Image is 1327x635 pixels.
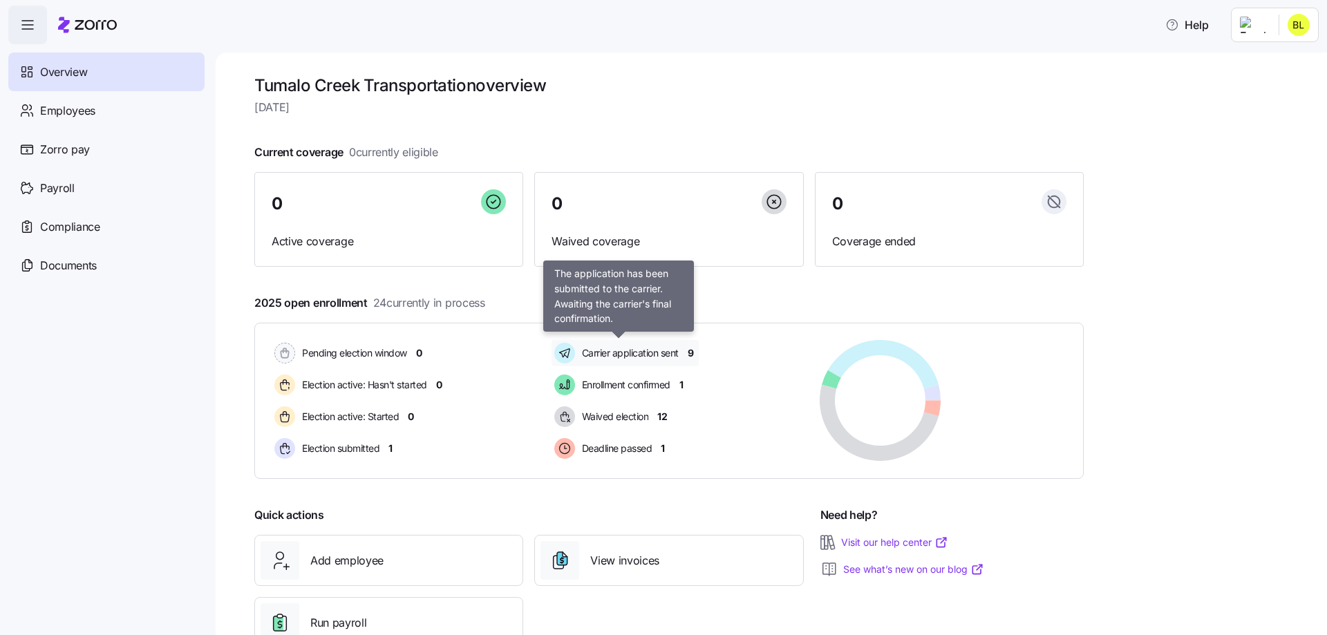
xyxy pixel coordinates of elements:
[1240,17,1268,33] img: Employer logo
[679,378,684,392] span: 1
[40,102,95,120] span: Employees
[388,442,393,455] span: 1
[40,257,97,274] span: Documents
[254,506,324,524] span: Quick actions
[254,99,1084,116] span: [DATE]
[298,410,399,424] span: Election active: Started
[310,614,366,632] span: Run payroll
[310,552,384,569] span: Add employee
[436,378,442,392] span: 0
[832,233,1066,250] span: Coverage ended
[832,196,843,212] span: 0
[8,53,205,91] a: Overview
[298,442,379,455] span: Election submitted
[820,506,878,524] span: Need help?
[552,233,786,250] span: Waived coverage
[272,196,283,212] span: 0
[8,246,205,285] a: Documents
[8,91,205,130] a: Employees
[578,346,679,360] span: Carrier application sent
[373,294,485,312] span: 24 currently in process
[298,346,407,360] span: Pending election window
[8,130,205,169] a: Zorro pay
[254,294,485,312] span: 2025 open enrollment
[578,410,649,424] span: Waived election
[1288,14,1310,36] img: 301f6adaca03784000fa73adabf33a6b
[578,378,670,392] span: Enrollment confirmed
[40,218,100,236] span: Compliance
[349,144,438,161] span: 0 currently eligible
[8,169,205,207] a: Payroll
[416,346,422,360] span: 0
[40,141,90,158] span: Zorro pay
[254,144,438,161] span: Current coverage
[298,378,427,392] span: Election active: Hasn't started
[40,64,87,81] span: Overview
[578,442,652,455] span: Deadline passed
[272,233,506,250] span: Active coverage
[1165,17,1209,33] span: Help
[8,207,205,246] a: Compliance
[1154,11,1220,39] button: Help
[552,196,563,212] span: 0
[841,536,948,549] a: Visit our help center
[408,410,414,424] span: 0
[657,410,667,424] span: 12
[254,75,1084,96] h1: Tumalo Creek Transportation overview
[661,442,665,455] span: 1
[688,346,694,360] span: 9
[40,180,75,197] span: Payroll
[843,562,984,576] a: See what’s new on our blog
[590,552,659,569] span: View invoices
